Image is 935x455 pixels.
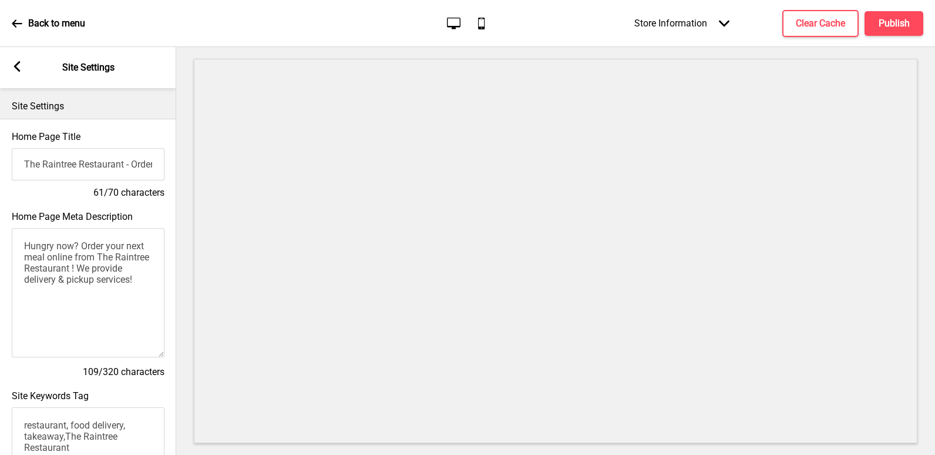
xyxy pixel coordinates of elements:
label: Home Page Meta Description [12,211,133,222]
label: Site Keywords Tag [12,390,89,402]
h4: Clear Cache [796,17,845,30]
button: Publish [865,11,923,36]
p: Back to menu [28,17,85,30]
p: Site Settings [12,100,164,113]
textarea: Hungry now? Order your next meal online from The Raintree Restaurant ! We provide delivery & pick... [12,228,164,357]
div: Store Information [623,6,741,41]
h4: 109/320 characters [12,366,164,379]
a: Back to menu [12,8,85,39]
button: Clear Cache [782,10,859,37]
p: Site Settings [62,61,115,74]
h4: Publish [879,17,910,30]
label: Home Page Title [12,131,80,142]
h4: 61/70 characters [12,186,164,199]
